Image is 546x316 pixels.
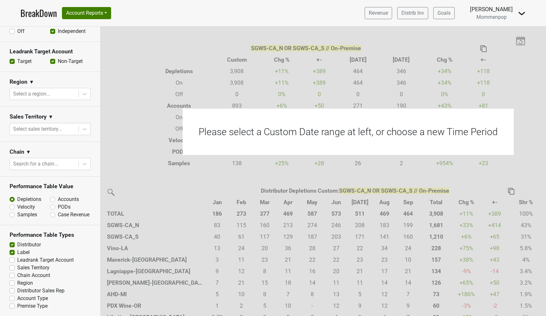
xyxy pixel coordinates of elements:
label: Label [17,249,30,256]
div: Please select a Custom Date range at left, or choose a new Time Period [183,109,514,155]
label: Chain Account [17,272,50,279]
label: Sales Territory [17,264,49,272]
label: Accounts [58,196,79,203]
h3: Performance Table Value [10,183,91,190]
h3: Performance Table Types [10,232,91,238]
a: Revenue [365,7,392,19]
label: Distributor [17,241,41,249]
span: ▼ [29,78,34,86]
label: PODs [58,203,71,211]
label: Case Revenue [58,211,89,219]
label: Distributor Sales Rep [17,287,64,295]
span: Mommenpop [476,14,507,20]
img: Dropdown Menu [518,10,526,17]
label: Depletions [17,196,41,203]
a: Distrib Inv [397,7,428,19]
span: ▼ [48,113,53,121]
h3: Region [10,79,27,85]
label: Non-Target [58,58,83,65]
h3: Sales Territory [10,113,47,120]
button: Account Reports [62,7,111,19]
a: BreakDown [20,6,57,20]
h3: Leadrank Target Account [10,48,91,55]
label: Target [17,58,32,65]
label: Velocity [17,203,35,211]
label: Samples [17,211,37,219]
label: Independent [58,27,86,35]
span: ▼ [26,148,31,156]
label: Leadrank Target Account [17,256,74,264]
div: [PERSON_NAME] [470,5,513,13]
h3: Chain [10,149,24,155]
label: Account Type [17,295,48,302]
label: Region [17,279,33,287]
a: Goals [433,7,455,19]
label: Premise Type [17,302,48,310]
label: Off [17,27,25,35]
